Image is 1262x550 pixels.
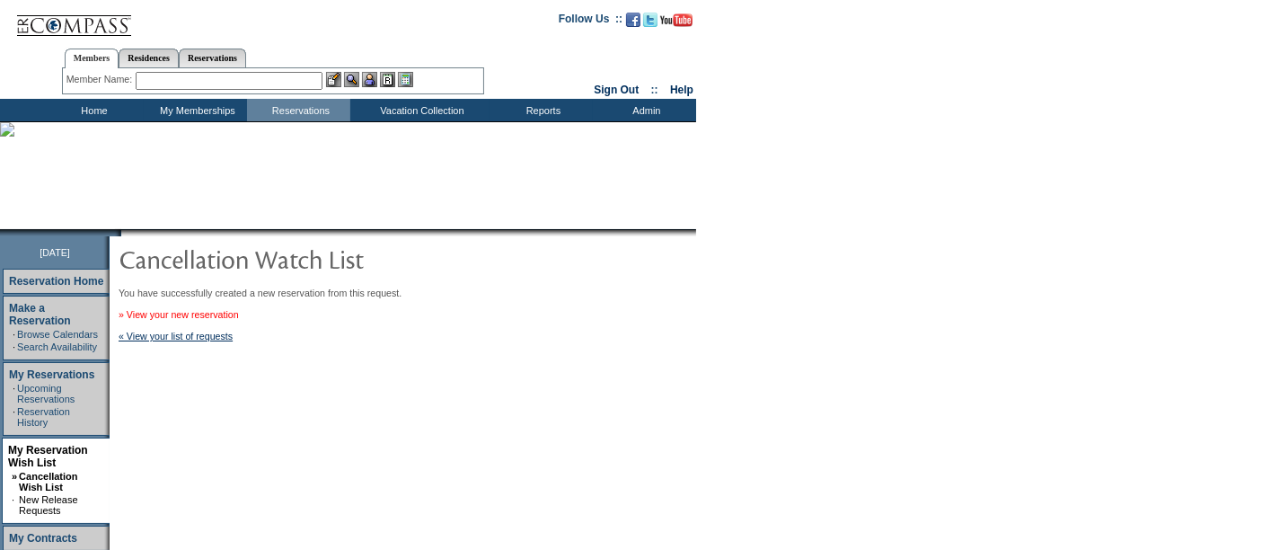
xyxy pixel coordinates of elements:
[17,329,98,340] a: Browse Calendars
[179,49,246,67] a: Reservations
[593,99,696,121] td: Admin
[344,72,359,87] img: View
[660,18,693,29] a: Subscribe to our YouTube Channel
[13,329,15,340] td: ·
[144,99,247,121] td: My Memberships
[17,342,97,352] a: Search Availability
[9,368,94,381] a: My Reservations
[247,99,350,121] td: Reservations
[12,494,17,516] td: ·
[651,84,658,96] span: ::
[115,229,121,236] img: promoShadowLeftCorner.gif
[8,444,88,469] a: My Reservation Wish List
[626,13,640,27] img: Become our fan on Facebook
[19,471,77,492] a: Cancellation Wish List
[13,383,15,404] td: ·
[398,72,413,87] img: b_calculator.gif
[119,241,478,277] img: pgTtlCancellationNotification.gif
[119,331,233,342] a: « View your list of requests
[9,275,103,288] a: Reservation Home
[9,532,77,545] a: My Contracts
[119,288,402,298] span: You have successfully created a new reservation from this request.
[594,84,639,96] a: Sign Out
[362,72,377,87] img: Impersonate
[66,72,136,87] div: Member Name:
[65,49,119,68] a: Members
[17,406,70,428] a: Reservation History
[490,99,593,121] td: Reports
[12,471,17,482] b: »
[17,383,75,404] a: Upcoming Reservations
[119,49,179,67] a: Residences
[119,309,239,320] a: » View your new reservation
[660,13,693,27] img: Subscribe to our YouTube Channel
[13,406,15,428] td: ·
[19,494,77,516] a: New Release Requests
[643,18,657,29] a: Follow us on Twitter
[670,84,693,96] a: Help
[121,229,123,236] img: blank.gif
[350,99,490,121] td: Vacation Collection
[13,342,15,352] td: ·
[9,302,71,327] a: Make a Reservation
[643,13,657,27] img: Follow us on Twitter
[40,247,70,258] span: [DATE]
[559,11,622,32] td: Follow Us ::
[326,72,341,87] img: b_edit.gif
[40,99,144,121] td: Home
[626,18,640,29] a: Become our fan on Facebook
[380,72,395,87] img: Reservations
